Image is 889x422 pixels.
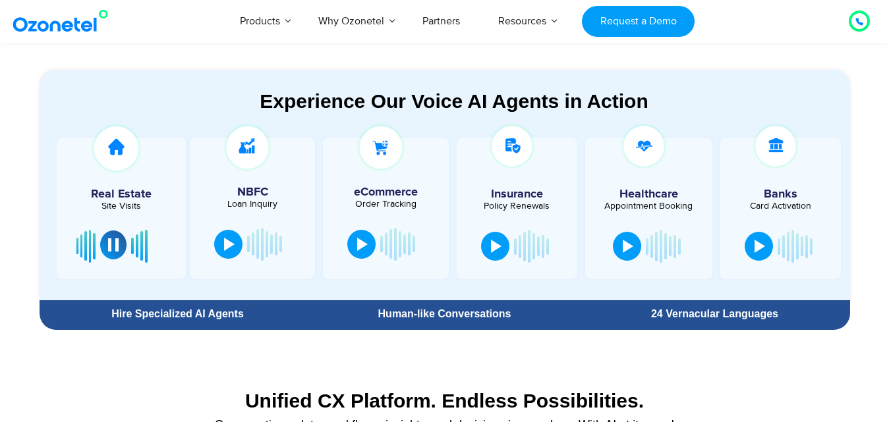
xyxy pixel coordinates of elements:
h5: NBFC [196,186,308,198]
div: Order Tracking [330,199,442,209]
div: Human-like Conversations [316,309,573,319]
h5: Real Estate [63,188,179,200]
h5: Insurance [463,188,571,200]
div: Hire Specialized AI Agents [46,309,310,319]
h5: Banks [727,188,834,200]
h5: Healthcare [595,188,703,200]
div: Experience Our Voice AI Agents in Action [53,90,856,113]
a: Request a Demo [582,6,695,37]
div: Policy Renewals [463,201,571,211]
div: Appointment Booking [595,201,703,211]
div: 24 Vernacular Languages [586,309,843,319]
div: Card Activation [727,201,834,211]
div: Loan Inquiry [196,199,308,209]
div: Unified CX Platform. Endless Possibilities. [46,389,844,412]
h5: eCommerce [330,186,442,198]
div: Site Visits [63,201,179,211]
